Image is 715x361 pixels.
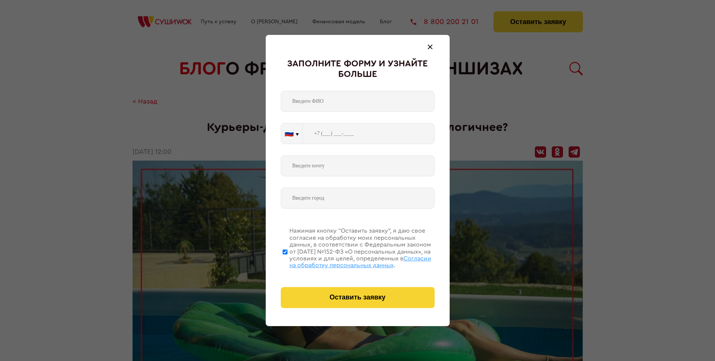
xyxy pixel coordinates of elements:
[289,256,431,268] span: Согласии на обработку персональных данных
[281,123,303,144] button: 🇷🇺
[281,91,435,112] input: Введите ФИО
[303,123,435,144] input: +7 (___) ___-____
[281,59,435,80] div: Заполните форму и узнайте больше
[289,227,435,269] div: Нажимая кнопку “Оставить заявку”, я даю свое согласие на обработку моих персональных данных, в со...
[281,287,435,308] button: Оставить заявку
[281,155,435,176] input: Введите почту
[281,188,435,209] input: Введите город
